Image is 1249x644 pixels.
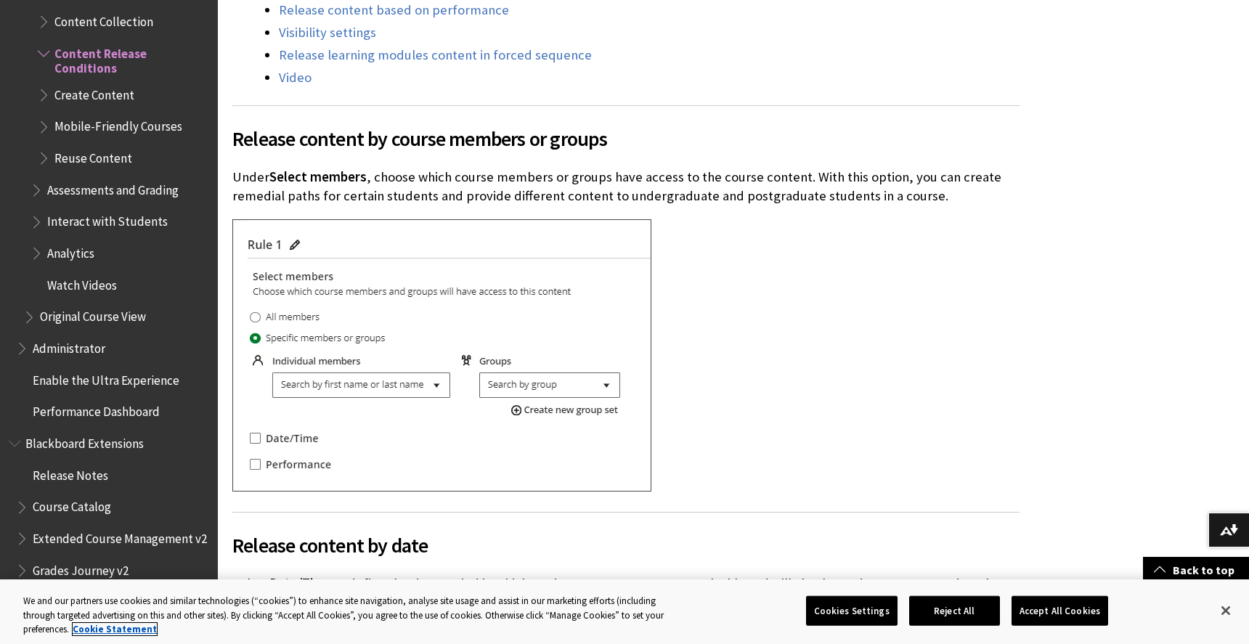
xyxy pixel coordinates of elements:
span: Mobile-Friendly Courses [54,115,182,134]
span: Content Release Conditions [54,41,208,76]
button: Accept All Cookies [1012,595,1108,626]
button: Reject All [909,595,1000,626]
a: More information about your privacy, opens in a new tab [73,623,157,635]
span: Original Course View [40,305,146,325]
span: Date/Time [269,575,333,592]
span: Watch Videos [47,273,117,293]
span: Analytics [47,241,94,261]
p: Under , choose which course members or groups have access to the course content. With this option... [232,168,1020,205]
span: Interact with Students [47,210,168,229]
div: We and our partners use cookies and similar technologies (“cookies”) to enhance site navigation, ... [23,594,687,637]
span: Create Content [54,83,134,102]
span: Select members [269,168,367,185]
span: Extended Course Management v2 [33,526,207,546]
p: Select to define the time period in which students can access content. Blackboard will check any ... [232,574,1020,612]
img: Select member options for release condition rules [232,219,651,492]
span: Reuse Content [54,146,132,166]
span: Release Notes [33,463,108,483]
a: Back to top [1143,557,1249,584]
span: Grades Journey v2 [33,558,129,578]
span: Course Catalog [33,495,111,515]
a: Video [279,69,312,86]
span: Content Collection [54,9,153,29]
button: Cookies Settings [806,595,898,626]
span: Release content by date [232,530,1020,561]
span: Blackboard Extensions [25,431,144,451]
button: Close [1210,595,1242,627]
a: Release learning modules content in forced sequence [279,46,592,64]
span: Performance Dashboard [33,400,160,420]
a: Visibility settings [279,24,376,41]
span: Release content by course members or groups [232,123,1020,154]
span: Administrator [33,336,105,356]
a: Release content based on performance [279,1,509,19]
span: Assessments and Grading [47,178,179,197]
span: Enable the Ultra Experience [33,368,179,388]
